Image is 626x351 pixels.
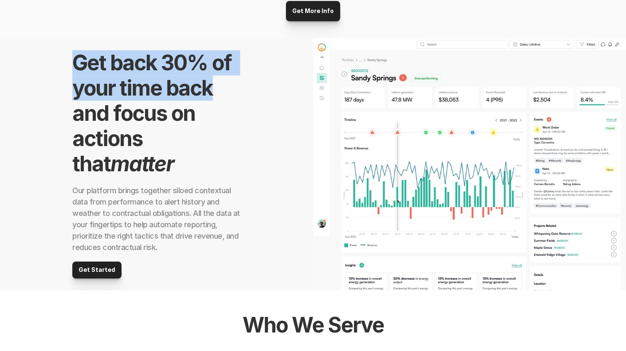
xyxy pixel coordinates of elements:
[72,185,240,253] h2: Our platform brings together siloed contextual data from performance to alert history and weather...
[72,261,122,278] a: Get Started
[72,50,240,176] h2: Get back 30% of your time back and focus on actions that
[475,243,626,351] iframe: Chat Widget
[17,312,609,337] h2: Who We Serve
[79,266,115,274] p: Get Started
[111,151,174,176] em: matter
[286,1,340,21] a: Get More Info
[292,8,334,15] p: Get More Info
